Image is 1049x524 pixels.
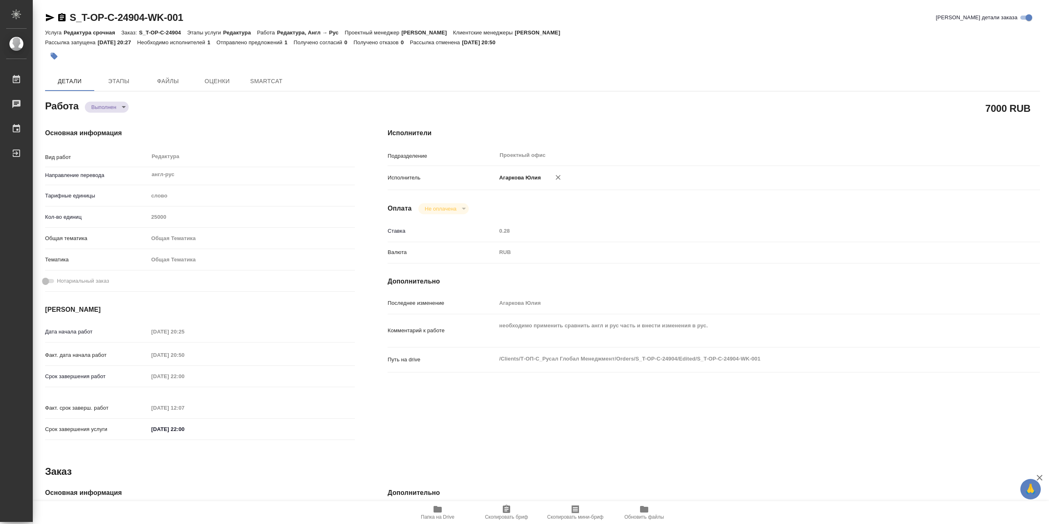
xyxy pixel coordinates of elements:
[45,465,72,478] h2: Заказ
[462,39,502,45] p: [DATE] 20:50
[496,245,985,259] div: RUB
[624,514,664,520] span: Обновить файлы
[257,29,277,36] p: Работа
[410,39,462,45] p: Рассылка отменена
[388,174,496,182] p: Исполнитель
[344,39,353,45] p: 0
[45,47,63,65] button: Добавить тэг
[45,425,148,433] p: Срок завершения услуги
[403,501,472,524] button: Папка на Drive
[354,39,401,45] p: Получено отказов
[50,76,89,86] span: Детали
[148,349,220,361] input: Пустое поле
[216,39,284,45] p: Отправлено предложений
[401,39,410,45] p: 0
[45,234,148,243] p: Общая тематика
[496,319,985,341] textarea: необходимо применить сравнить англ и рус часть и внести изменения в рус.
[148,76,188,86] span: Файлы
[515,29,566,36] p: [PERSON_NAME]
[70,12,183,23] a: S_T-OP-C-24904-WK-001
[64,29,121,36] p: Редактура срочная
[422,205,459,212] button: Не оплачена
[388,227,496,235] p: Ставка
[418,203,469,214] div: Выполнен
[453,29,515,36] p: Клиентские менеджеры
[148,423,220,435] input: ✎ Введи что-нибудь
[148,189,355,203] div: слово
[1020,479,1041,499] button: 🙏
[148,402,220,414] input: Пустое поле
[496,352,985,366] textarea: /Clients/Т-ОП-С_Русал Глобал Менеджмент/Orders/S_T-OP-C-24904/Edited/S_T-OP-C-24904-WK-001
[89,104,119,111] button: Выполнен
[45,372,148,381] p: Срок завершения работ
[45,488,355,498] h4: Основная информация
[148,231,355,245] div: Общая Тематика
[98,39,137,45] p: [DATE] 20:27
[45,328,148,336] p: Дата начала работ
[57,277,109,285] span: Нотариальный заказ
[294,39,345,45] p: Получено согласий
[85,102,129,113] div: Выполнен
[388,488,1040,498] h4: Дополнительно
[388,248,496,256] p: Валюта
[277,29,345,36] p: Редактура, Англ → Рус
[45,305,355,315] h4: [PERSON_NAME]
[45,213,148,221] p: Кол-во единиц
[472,501,541,524] button: Скопировать бриф
[148,211,355,223] input: Пустое поле
[284,39,293,45] p: 1
[388,152,496,160] p: Подразделение
[45,171,148,179] p: Направление перевода
[388,356,496,364] p: Путь на drive
[121,29,139,36] p: Заказ:
[223,29,257,36] p: Редактура
[936,14,1017,22] span: [PERSON_NAME] детали заказа
[1024,481,1038,498] span: 🙏
[496,225,985,237] input: Пустое поле
[148,253,355,267] div: Общая Тематика
[496,174,541,182] p: Агаркова Юлия
[148,370,220,382] input: Пустое поле
[541,501,610,524] button: Скопировать мини-бриф
[496,297,985,309] input: Пустое поле
[388,299,496,307] p: Последнее изменение
[402,29,453,36] p: [PERSON_NAME]
[388,128,1040,138] h4: Исполнители
[388,204,412,213] h4: Оплата
[45,128,355,138] h4: Основная информация
[985,101,1031,115] h2: 7000 RUB
[345,29,401,36] p: Проектный менеджер
[421,514,454,520] span: Папка на Drive
[45,256,148,264] p: Тематика
[388,277,1040,286] h4: Дополнительно
[148,326,220,338] input: Пустое поле
[45,39,98,45] p: Рассылка запущена
[485,514,528,520] span: Скопировать бриф
[139,29,187,36] p: S_T-OP-C-24904
[99,76,139,86] span: Этапы
[207,39,216,45] p: 1
[137,39,207,45] p: Необходимо исполнителей
[57,13,67,23] button: Скопировать ссылку
[549,168,567,186] button: Удалить исполнителя
[45,98,79,113] h2: Работа
[547,514,603,520] span: Скопировать мини-бриф
[45,153,148,161] p: Вид работ
[45,29,64,36] p: Услуга
[198,76,237,86] span: Оценки
[610,501,679,524] button: Обновить файлы
[45,13,55,23] button: Скопировать ссылку для ЯМессенджера
[247,76,286,86] span: SmartCat
[388,327,496,335] p: Комментарий к работе
[45,192,148,200] p: Тарифные единицы
[45,351,148,359] p: Факт. дата начала работ
[45,404,148,412] p: Факт. срок заверш. работ
[187,29,223,36] p: Этапы услуги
